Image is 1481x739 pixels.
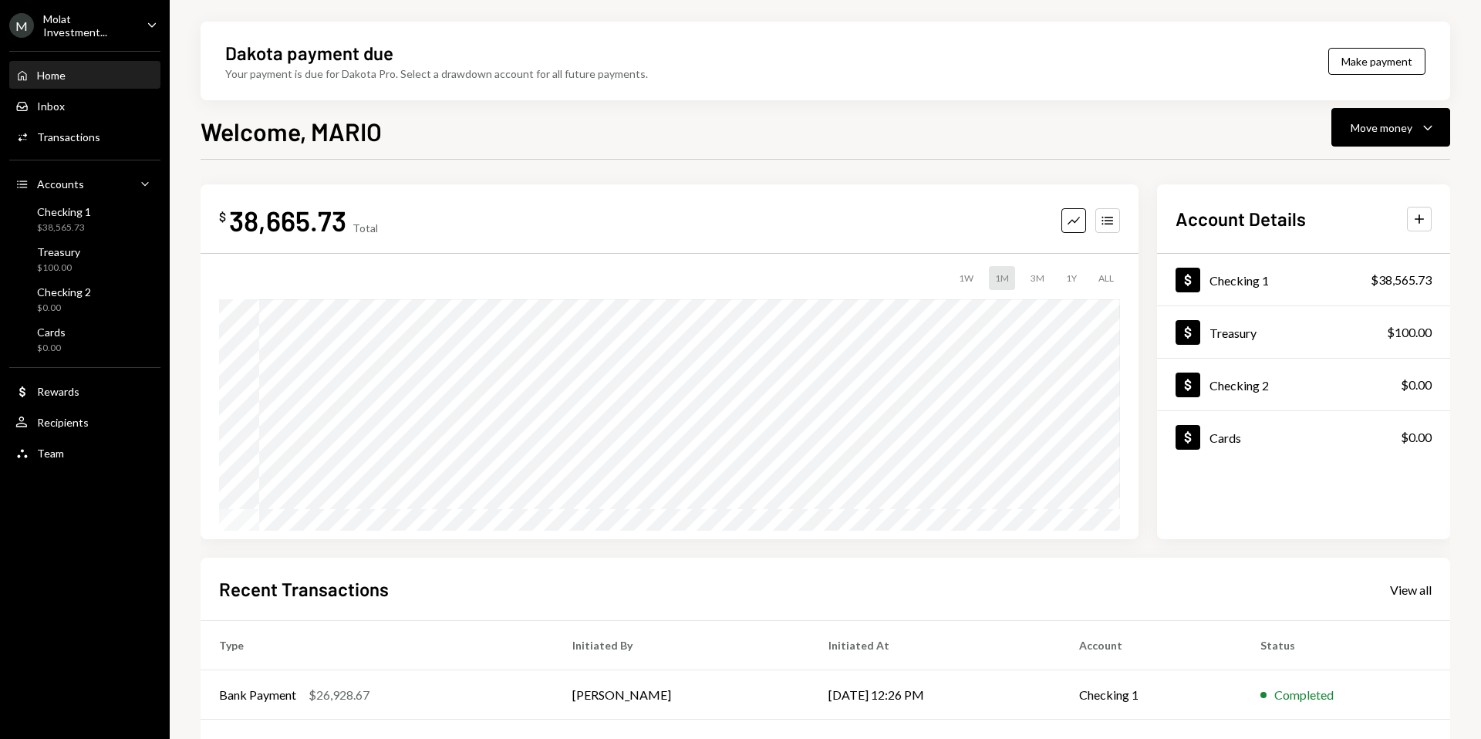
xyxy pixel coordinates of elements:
[9,92,160,120] a: Inbox
[37,177,84,191] div: Accounts
[1060,266,1083,290] div: 1Y
[201,621,554,670] th: Type
[9,408,160,436] a: Recipients
[37,342,66,355] div: $0.00
[1157,411,1450,463] a: Cards$0.00
[1242,621,1450,670] th: Status
[37,130,100,143] div: Transactions
[1209,378,1269,393] div: Checking 2
[225,40,393,66] div: Dakota payment due
[219,686,296,704] div: Bank Payment
[989,266,1015,290] div: 1M
[37,416,89,429] div: Recipients
[9,241,160,278] a: Treasury$100.00
[1387,323,1432,342] div: $100.00
[37,221,91,235] div: $38,565.73
[953,266,980,290] div: 1W
[219,209,226,224] div: $
[37,302,91,315] div: $0.00
[554,670,810,720] td: [PERSON_NAME]
[1157,359,1450,410] a: Checking 2$0.00
[9,281,160,318] a: Checking 2$0.00
[1157,306,1450,358] a: Treasury$100.00
[9,321,160,358] a: Cards$0.00
[37,385,79,398] div: Rewards
[9,123,160,150] a: Transactions
[1401,428,1432,447] div: $0.00
[37,285,91,299] div: Checking 2
[1371,271,1432,289] div: $38,565.73
[1024,266,1051,290] div: 3M
[810,621,1060,670] th: Initiated At
[1176,206,1306,231] h2: Account Details
[353,221,378,235] div: Total
[201,116,382,147] h1: Welcome, MARIO
[9,377,160,405] a: Rewards
[309,686,369,704] div: $26,928.67
[1209,273,1269,288] div: Checking 1
[1328,48,1425,75] button: Make payment
[1209,430,1241,445] div: Cards
[1092,266,1120,290] div: ALL
[43,12,134,39] div: Molat Investment...
[1351,120,1412,136] div: Move money
[37,100,65,113] div: Inbox
[37,262,80,275] div: $100.00
[1061,621,1243,670] th: Account
[1274,686,1334,704] div: Completed
[554,621,810,670] th: Initiated By
[9,439,160,467] a: Team
[1390,582,1432,598] div: View all
[225,66,648,82] div: Your payment is due for Dakota Pro. Select a drawdown account for all future payments.
[9,13,34,38] div: M
[37,245,80,258] div: Treasury
[9,170,160,197] a: Accounts
[1401,376,1432,394] div: $0.00
[1209,326,1257,340] div: Treasury
[810,670,1060,720] td: [DATE] 12:26 PM
[37,447,64,460] div: Team
[219,576,389,602] h2: Recent Transactions
[229,203,346,238] div: 38,665.73
[1390,581,1432,598] a: View all
[1331,108,1450,147] button: Move money
[37,205,91,218] div: Checking 1
[37,326,66,339] div: Cards
[1157,254,1450,305] a: Checking 1$38,565.73
[37,69,66,82] div: Home
[9,61,160,89] a: Home
[1061,670,1243,720] td: Checking 1
[9,201,160,238] a: Checking 1$38,565.73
